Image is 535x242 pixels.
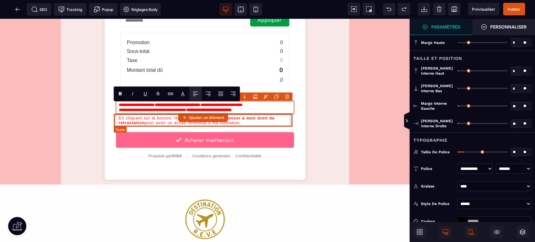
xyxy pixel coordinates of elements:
[431,24,460,29] strong: Paramètres
[189,115,224,120] strong: Ajouter un élément
[118,91,122,97] b: B
[472,19,535,35] span: Ouvrir le gestionnaire de styles
[89,3,118,16] span: Créer une alerte modale
[58,6,82,13] span: Tracking
[410,112,416,130] span: Afficher les vues
[127,30,149,35] text: Sous-total
[148,134,171,139] span: Propulsé par
[472,7,495,12] span: Prévisualiser
[410,50,535,62] div: Taille et position
[127,39,138,44] text: Taxe
[31,6,47,13] span: SEO
[421,166,454,172] div: Police
[421,218,454,224] div: Couleur
[12,3,24,16] span: Retour
[127,87,139,101] span: Italic
[178,113,228,122] button: Ajouter un élément
[421,101,454,111] span: Marge interne gauche
[468,3,499,15] span: Aperçu
[280,39,283,44] text: 0
[227,87,239,101] span: Align Right
[280,30,283,35] text: 0
[421,183,454,189] div: Graisse
[398,3,410,15] span: Rétablir
[508,7,520,12] span: Publier
[219,3,232,16] span: Voir bureau
[181,91,185,97] label: Font color
[421,40,445,45] span: Marge haute
[144,91,147,97] u: U
[27,3,51,16] span: Métadata SEO
[279,47,283,55] text: 0
[413,226,426,238] span: Ouvrir les blocs
[116,113,294,129] button: Acheter maintenant
[421,150,450,155] span: Taille de police
[280,21,283,27] text: 0
[235,134,261,139] a: Confidentialité
[192,134,230,139] a: Conditions générales
[127,21,150,27] text: Promotion
[410,132,535,144] div: Typographie
[421,201,454,207] div: Style de police
[164,87,177,101] span: Lien
[54,3,87,16] span: Code de suivi
[132,91,134,97] i: I
[490,24,527,29] strong: Personnaliser
[516,226,529,238] span: Ouvrir les calques
[234,3,247,16] span: Voir tablette
[418,3,430,15] span: Importer
[439,226,452,238] span: Afficher le desktop
[139,87,152,101] span: Underline
[280,58,283,64] text: 0
[503,3,525,15] span: Enregistrer le contenu
[148,134,182,140] a: Propulsé par
[490,226,503,238] span: Masquer le bloc
[214,87,227,101] span: Align Justify
[120,3,161,16] span: Favicon
[465,226,477,238] span: Afficher le mobile
[421,118,454,129] span: [PERSON_NAME] interne droite
[448,3,460,15] span: Enregistrer
[185,166,225,220] img: 6bc32b15c6a1abf2dae384077174aadc_LOGOT15p.png
[383,3,395,15] span: Défaire
[421,83,454,93] span: [PERSON_NAME] interne bas
[189,87,202,101] span: Align Left
[433,3,445,15] span: Nettoyage
[127,48,163,54] text: Montant total dû
[348,3,360,15] span: Voir les composants
[202,87,214,101] span: Align Center
[152,87,164,101] span: Strike-through
[421,66,454,76] span: [PERSON_NAME] interne haut
[94,6,113,13] span: Popup
[114,87,127,101] span: Bold
[249,3,262,16] span: Voir mobile
[410,19,472,35] span: Ouvrir le gestionnaire de styles
[156,91,160,97] s: S
[123,6,158,13] span: Réglages Body
[363,3,375,15] span: Capture d'écran
[181,91,185,97] p: A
